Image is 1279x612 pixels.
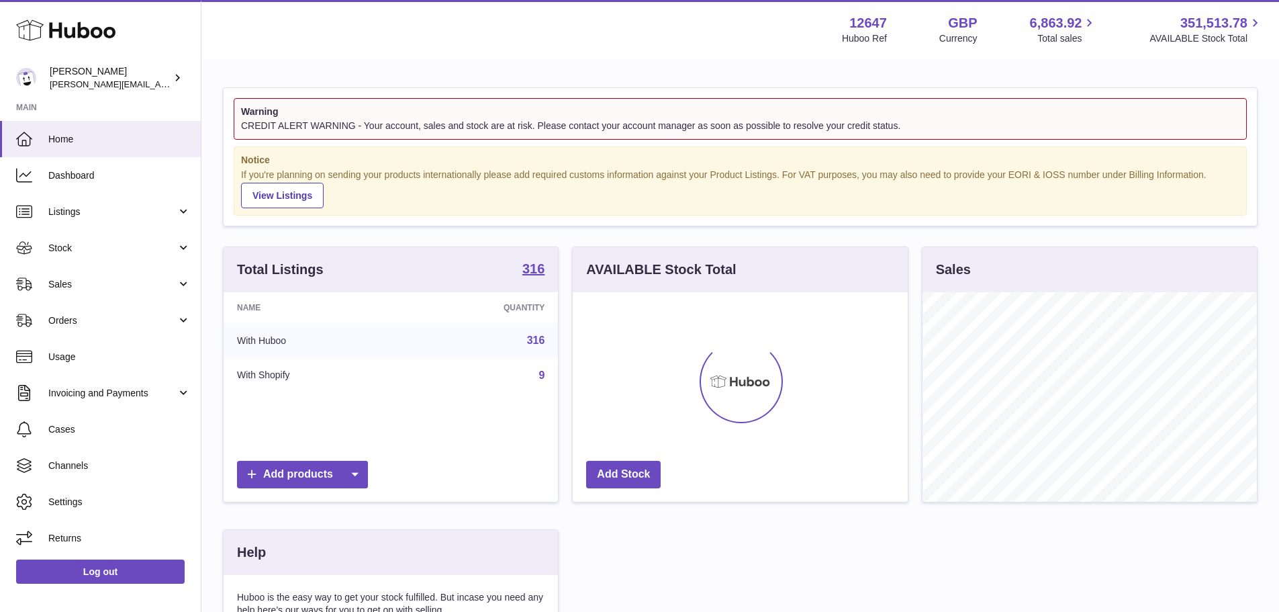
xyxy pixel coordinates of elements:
[241,183,324,208] a: View Listings
[48,351,191,363] span: Usage
[538,369,544,381] a: 9
[48,460,191,472] span: Channels
[48,242,177,255] span: Stock
[522,262,544,275] strong: 316
[224,292,404,323] th: Name
[48,133,191,146] span: Home
[849,14,887,32] strong: 12647
[48,314,177,327] span: Orders
[224,323,404,358] td: With Huboo
[1030,14,1082,32] span: 6,863.92
[404,292,559,323] th: Quantity
[48,206,177,218] span: Listings
[241,169,1239,209] div: If you're planning on sending your products internationally please add required customs informati...
[1037,32,1097,45] span: Total sales
[237,543,266,562] h3: Help
[1149,32,1263,45] span: AVAILABLE Stock Total
[241,154,1239,167] strong: Notice
[16,68,36,88] img: peter@pinter.co.uk
[48,532,191,545] span: Returns
[948,14,977,32] strong: GBP
[522,262,544,278] a: 316
[1030,14,1098,45] a: 6,863.92 Total sales
[842,32,887,45] div: Huboo Ref
[48,169,191,182] span: Dashboard
[16,560,185,584] a: Log out
[936,261,971,279] h3: Sales
[586,461,661,488] a: Add Stock
[241,105,1239,118] strong: Warning
[237,461,368,488] a: Add products
[237,261,324,279] h3: Total Listings
[586,261,736,279] h3: AVAILABLE Stock Total
[48,423,191,436] span: Cases
[50,65,171,91] div: [PERSON_NAME]
[241,120,1239,132] div: CREDIT ALERT WARNING - Your account, sales and stock are at risk. Please contact your account man...
[939,32,978,45] div: Currency
[50,79,341,89] span: [PERSON_NAME][EMAIL_ADDRESS][PERSON_NAME][DOMAIN_NAME]
[224,358,404,393] td: With Shopify
[527,335,545,346] a: 316
[48,496,191,509] span: Settings
[48,278,177,291] span: Sales
[1149,14,1263,45] a: 351,513.78 AVAILABLE Stock Total
[48,387,177,400] span: Invoicing and Payments
[1180,14,1247,32] span: 351,513.78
